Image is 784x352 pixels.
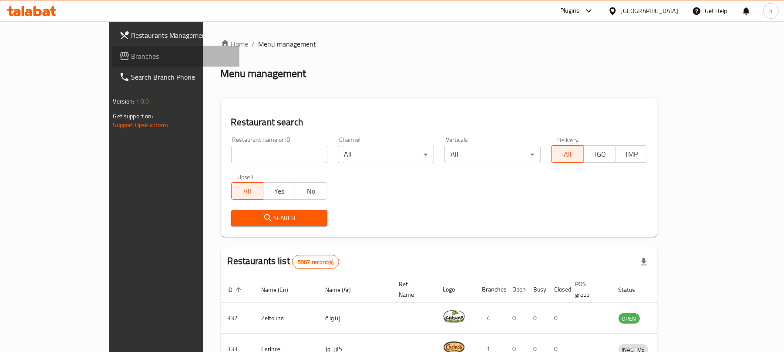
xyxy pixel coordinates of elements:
[575,279,601,300] span: POS group
[238,213,320,224] span: Search
[295,182,327,200] button: No
[557,137,579,143] label: Delivery
[475,303,506,334] td: 4
[555,148,580,161] span: All
[237,174,253,180] label: Upsell
[619,148,644,161] span: TMP
[131,72,233,82] span: Search Branch Phone
[262,285,300,295] span: Name (En)
[436,276,475,303] th: Logo
[131,30,233,40] span: Restaurants Management
[112,25,240,46] a: Restaurants Management
[231,182,263,200] button: All
[267,185,292,198] span: Yes
[551,145,583,163] button: All
[228,285,244,295] span: ID
[560,6,579,16] div: Plugins
[619,314,640,324] span: OPEN
[444,146,541,163] div: All
[326,285,363,295] span: Name (Ar)
[299,185,323,198] span: No
[231,116,648,129] h2: Restaurant search
[131,51,233,61] span: Branches
[615,145,647,163] button: TMP
[113,96,135,107] span: Version:
[221,67,306,80] h2: Menu management
[252,39,255,49] li: /
[231,146,327,163] input: Search for restaurant name or ID..
[263,182,295,200] button: Yes
[292,255,339,269] div: Total records count
[506,303,527,334] td: 0
[259,39,316,49] span: Menu management
[338,146,434,163] div: All
[527,276,548,303] th: Busy
[527,303,548,334] td: 0
[583,145,616,163] button: TGO
[228,255,340,269] h2: Restaurants list
[587,148,612,161] span: TGO
[235,185,260,198] span: All
[399,279,426,300] span: Ref. Name
[136,96,149,107] span: 1.0.0
[293,258,339,266] span: 5907 record(s)
[506,276,527,303] th: Open
[619,285,647,295] span: Status
[221,39,658,49] nav: breadcrumb
[113,119,168,131] a: Support.OpsPlatform
[113,111,153,122] span: Get support on:
[443,305,465,327] img: Zeitouna
[548,303,569,334] td: 0
[112,67,240,87] a: Search Branch Phone
[475,276,506,303] th: Branches
[112,46,240,67] a: Branches
[621,6,678,16] div: [GEOGRAPHIC_DATA]
[633,251,654,272] div: Export file
[319,303,392,334] td: زيتونة
[548,276,569,303] th: Closed
[255,303,319,334] td: Zeitouna
[619,313,640,324] div: OPEN
[231,210,327,226] button: Search
[769,6,773,16] span: h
